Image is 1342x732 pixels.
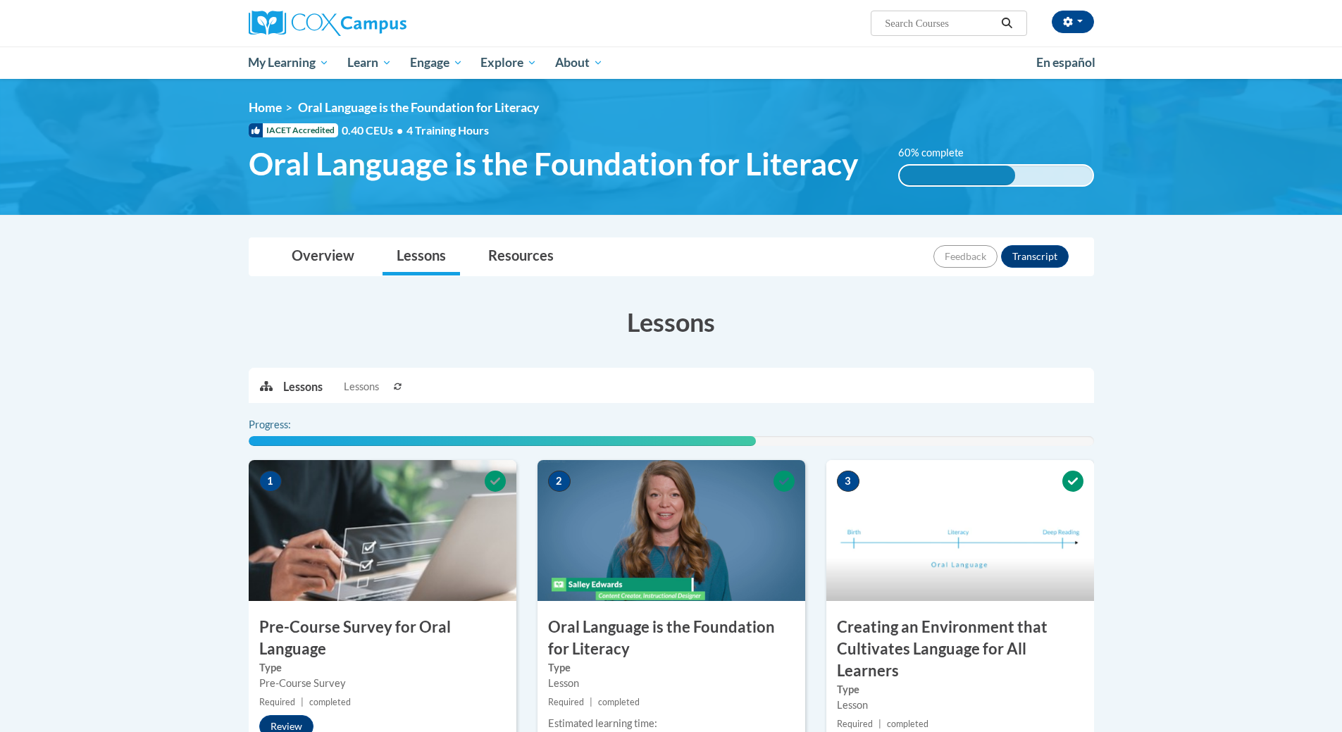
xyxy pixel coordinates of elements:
span: • [397,123,403,137]
button: Account Settings [1052,11,1094,33]
a: About [546,46,612,79]
a: Home [249,100,282,115]
span: Required [837,719,873,729]
span: completed [887,719,928,729]
label: Type [259,660,506,676]
a: Overview [278,238,368,275]
label: Type [548,660,795,676]
a: Lessons [383,238,460,275]
span: Oral Language is the Foundation for Literacy [298,100,539,115]
span: completed [309,697,351,707]
a: En español [1027,48,1105,77]
button: Feedback [933,245,998,268]
button: Transcript [1001,245,1069,268]
span: 1 [259,471,282,492]
span: Explore [480,54,537,71]
span: About [555,54,603,71]
img: Cox Campus [249,11,406,36]
a: Learn [338,46,401,79]
a: Explore [471,46,546,79]
span: Oral Language is the Foundation for Literacy [249,145,858,182]
span: En español [1036,55,1095,70]
div: Main menu [228,46,1115,79]
span: Engage [410,54,463,71]
label: Progress: [249,417,330,433]
span: Required [548,697,584,707]
span: Lessons [344,379,379,395]
span: Learn [347,54,392,71]
h3: Pre-Course Survey for Oral Language [249,616,516,660]
a: Engage [401,46,472,79]
span: | [590,697,592,707]
h3: Creating an Environment that Cultivates Language for All Learners [826,616,1094,681]
input: Search Courses [883,15,996,32]
span: | [301,697,304,707]
div: 60% complete [900,166,1015,185]
label: Type [837,682,1083,697]
div: Lesson [837,697,1083,713]
a: Cox Campus [249,11,516,36]
span: | [878,719,881,729]
h3: Oral Language is the Foundation for Literacy [538,616,805,660]
span: My Learning [248,54,329,71]
div: Lesson [548,676,795,691]
span: IACET Accredited [249,123,338,137]
span: 2 [548,471,571,492]
div: Pre-Course Survey [259,676,506,691]
a: Resources [474,238,568,275]
p: Lessons [283,379,323,395]
span: completed [598,697,640,707]
img: Course Image [826,460,1094,601]
img: Course Image [249,460,516,601]
span: Required [259,697,295,707]
span: 3 [837,471,859,492]
button: Search [996,15,1017,32]
span: 0.40 CEUs [342,123,406,138]
span: 4 Training Hours [406,123,489,137]
div: Estimated learning time: [548,716,795,731]
a: My Learning [240,46,339,79]
h3: Lessons [249,304,1094,340]
label: 60% complete [898,145,979,161]
img: Course Image [538,460,805,601]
